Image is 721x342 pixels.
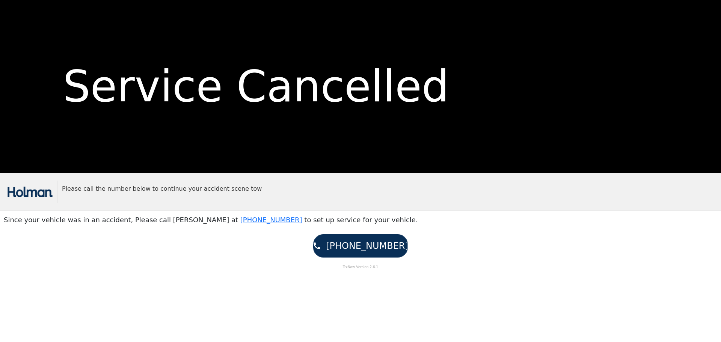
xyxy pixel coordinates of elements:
[14,54,706,119] div: Service Cancelled
[314,235,407,257] a: [PHONE_NUMBER]
[4,216,238,224] span: Since your vehicle was in an accident, Please call [PERSON_NAME] at
[62,184,713,193] p: Please call the number below to continue your accident scene tow
[240,216,302,224] a: [PHONE_NUMBER]
[326,239,409,253] span: [PHONE_NUMBER]
[8,187,53,197] img: trx now logo
[304,216,418,224] span: to set up service for your vehicle.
